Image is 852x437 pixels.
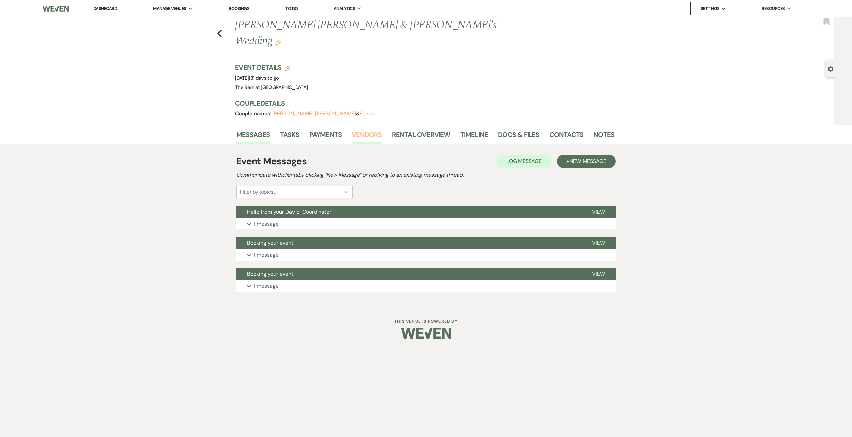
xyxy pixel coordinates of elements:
[581,268,616,280] button: View
[247,270,295,277] span: Booking your event!
[592,270,605,277] span: View
[43,2,69,16] img: Weven Logo
[334,5,355,12] span: Analytics
[359,111,376,116] button: Fiance
[285,6,298,11] a: To Do
[247,239,295,246] span: Booking your event!
[236,280,616,292] button: 1 message
[235,75,279,81] span: [DATE]
[593,129,614,144] a: Notes
[272,111,356,116] button: [PERSON_NAME] [PERSON_NAME]
[506,158,542,165] span: Log Message
[247,208,333,215] span: Hello from your Day of Coordinator!
[236,206,581,218] button: Hello from your Day of Coordinator!
[236,237,581,249] button: Booking your event!
[581,237,616,249] button: View
[498,129,539,144] a: Docs & Files
[592,239,605,246] span: View
[236,154,307,168] h1: Event Messages
[235,99,608,108] h3: Couple Details
[569,158,606,165] span: New Message
[254,220,279,228] p: 1 message
[460,129,488,144] a: Timeline
[153,5,186,12] span: Manage Venues
[254,251,279,259] p: 1 message
[236,218,616,230] button: 1 message
[236,129,270,144] a: Messages
[235,84,308,91] span: The Barn at [GEOGRAPHIC_DATA]
[272,110,376,117] span: &
[229,6,249,12] a: Bookings
[235,17,533,49] h1: [PERSON_NAME] [PERSON_NAME] & [PERSON_NAME]'s Wedding
[236,171,616,179] h2: Communicate with clients by clicking "New Message" or replying to an existing message thread.
[401,322,451,345] img: Weven Logo
[236,249,616,261] button: 1 message
[581,206,616,218] button: View
[240,188,276,196] div: Filter by topics...
[280,129,299,144] a: Tasks
[762,5,785,12] span: Resources
[254,282,279,290] p: 1 message
[592,208,605,215] span: View
[275,39,281,45] button: Edit
[309,129,342,144] a: Payments
[549,129,584,144] a: Contacts
[235,63,308,72] h3: Event Details
[352,129,382,144] a: Vendors
[828,65,834,72] button: Open lead details
[701,5,720,12] span: Settings
[235,110,272,117] span: Couple names:
[497,155,551,168] button: Log Message
[250,75,279,81] span: 31 days to go
[557,155,616,168] button: +New Message
[392,129,450,144] a: Rental Overview
[249,75,279,81] span: |
[93,6,117,11] a: Dashboard
[236,268,581,280] button: Booking your event!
